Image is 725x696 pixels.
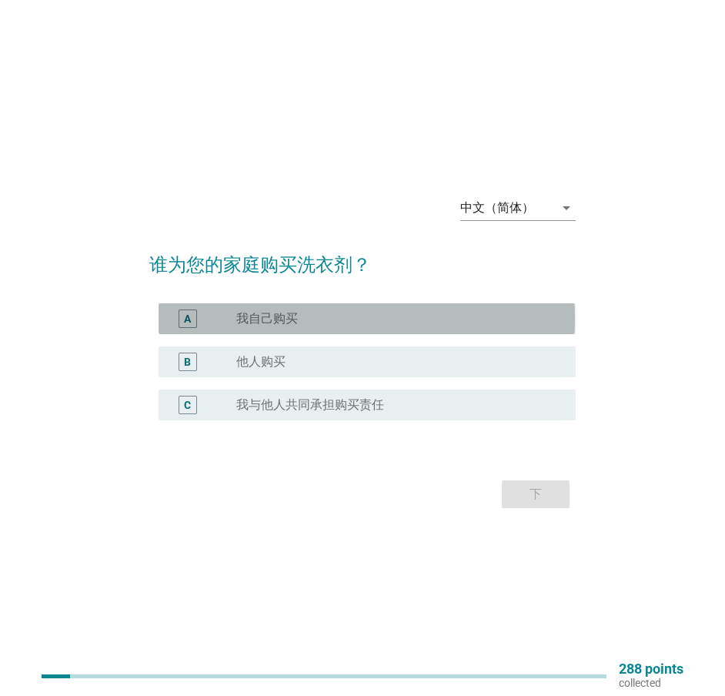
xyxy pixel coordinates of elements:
[236,397,384,413] label: 我与他人共同承担购买责任
[184,354,191,370] div: B
[236,311,298,326] label: 我自己购买
[184,397,191,413] div: C
[619,662,683,676] p: 288 points
[619,676,683,690] p: collected
[557,199,576,217] i: arrow_drop_down
[149,236,575,279] h2: 谁为您的家庭购买洗衣剂？
[236,354,286,370] label: 他人购买
[184,311,191,327] div: A
[460,201,534,215] div: 中文（简体）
